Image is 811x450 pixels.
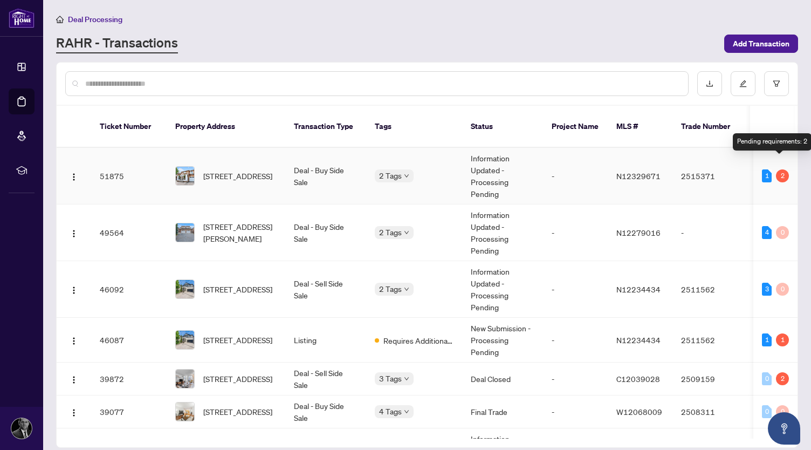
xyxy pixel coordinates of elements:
div: 3 [762,283,772,296]
td: 2511562 [672,318,748,363]
span: N12329671 [616,171,661,181]
span: N12279016 [616,228,661,237]
span: C12039028 [616,374,660,384]
img: Logo [70,376,78,384]
td: Information Updated - Processing Pending [462,204,543,261]
th: MLS # [608,106,672,148]
span: Add Transaction [733,35,789,52]
td: 2515371 [672,148,748,204]
span: filter [773,80,780,87]
button: edit [731,71,755,96]
a: RAHR - Transactions [56,34,178,53]
button: Logo [65,331,83,349]
span: edit [739,80,747,87]
td: 39077 [91,396,167,428]
td: Deal Closed [462,363,543,396]
td: - [543,396,608,428]
th: Project Name [543,106,608,148]
td: 49564 [91,204,167,261]
th: Ticket Number [91,106,167,148]
span: Requires Additional Docs [383,335,453,346]
img: thumbnail-img [176,403,194,421]
div: 1 [762,333,772,346]
span: download [706,80,713,87]
span: down [404,287,409,292]
span: 2 Tags [379,169,402,182]
td: Information Updated - Processing Pending [462,261,543,318]
td: 39872 [91,363,167,396]
div: 0 [776,226,789,239]
th: Trade Number [672,106,748,148]
span: 4 Tags [379,405,402,418]
button: download [697,71,722,96]
td: Listing [285,318,366,363]
span: [STREET_ADDRESS] [203,170,272,182]
span: [STREET_ADDRESS] [203,334,272,346]
td: New Submission - Processing Pending [462,318,543,363]
td: Final Trade [462,396,543,428]
div: 0 [762,372,772,385]
td: - [543,318,608,363]
img: Logo [70,408,78,417]
span: down [404,230,409,235]
img: thumbnail-img [176,331,194,349]
button: Logo [65,281,83,298]
button: Logo [65,167,83,185]
td: 51875 [91,148,167,204]
div: 0 [776,283,789,296]
div: 4 [762,226,772,239]
span: W12068009 [616,407,662,417]
td: - [543,261,608,318]
td: Deal - Buy Side Sale [285,148,366,204]
span: down [404,409,409,414]
span: 2 Tags [379,283,402,295]
td: Information Updated - Processing Pending [462,148,543,204]
button: filter [764,71,789,96]
td: Deal - Sell Side Sale [285,363,366,396]
span: Deal Processing [68,15,122,24]
img: logo [9,8,35,28]
td: - [543,204,608,261]
span: [STREET_ADDRESS] [203,373,272,385]
td: 2509159 [672,363,748,396]
span: 3 Tags [379,372,402,385]
th: Transaction Type [285,106,366,148]
button: Add Transaction [724,35,798,53]
span: home [56,16,64,23]
th: Status [462,106,543,148]
div: 0 [776,405,789,418]
div: 2 [776,169,789,182]
img: Profile Icon [11,418,32,439]
td: - [543,148,608,204]
img: Logo [70,286,78,295]
span: [STREET_ADDRESS][PERSON_NAME] [203,221,277,244]
td: Deal - Buy Side Sale [285,204,366,261]
div: 0 [762,405,772,418]
div: 1 [776,333,789,346]
button: Logo [65,224,83,241]
span: down [404,376,409,381]
img: thumbnail-img [176,167,194,185]
span: 2 Tags [379,226,402,238]
td: 2508311 [672,396,748,428]
span: [STREET_ADDRESS] [203,283,272,295]
td: Deal - Buy Side Sale [285,396,366,428]
div: 1 [762,169,772,182]
td: Deal - Sell Side Sale [285,261,366,318]
img: thumbnail-img [176,280,194,298]
td: 46087 [91,318,167,363]
span: N12234434 [616,335,661,345]
button: Logo [65,403,83,420]
span: N12234434 [616,284,661,294]
img: Logo [70,173,78,181]
span: [STREET_ADDRESS] [203,406,272,418]
button: Logo [65,370,83,387]
div: 2 [776,372,789,385]
td: 46092 [91,261,167,318]
td: - [672,204,748,261]
img: Logo [70,229,78,238]
th: Property Address [167,106,285,148]
span: down [404,173,409,179]
img: thumbnail-img [176,223,194,242]
button: Open asap [768,412,800,445]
